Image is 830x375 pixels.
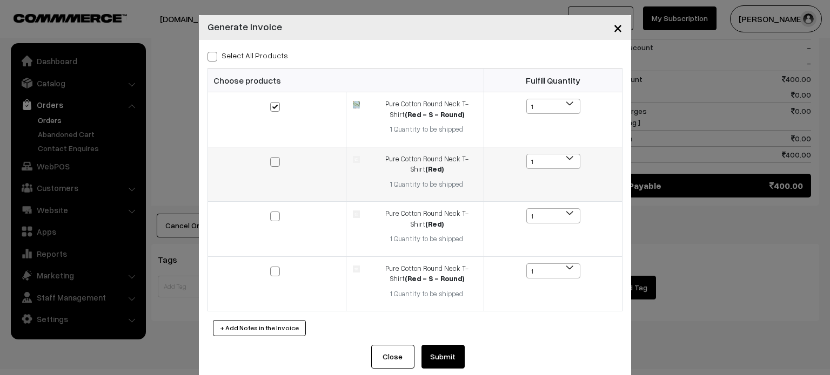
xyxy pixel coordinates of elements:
[376,124,477,135] div: 1 Quantity to be shipped
[376,99,477,120] div: Pure Cotton Round Neck T-Shirt
[405,274,464,283] strong: (Red - S - Round)
[376,154,477,175] div: Pure Cotton Round Neck T-Shirt
[376,289,477,299] div: 1 Quantity to be shipped
[376,234,477,244] div: 1 Quantity to be shipped
[371,345,414,369] button: Close
[526,99,580,114] span: 1
[353,156,360,163] img: product.jpg
[405,110,464,119] strong: (Red - S - Round)
[527,209,580,224] span: 1
[376,208,477,229] div: Pure Cotton Round Neck T-Shirt
[376,263,477,284] div: Pure Cotton Round Neck T-Shirt
[376,179,477,190] div: 1 Quantity to be shipped
[527,154,580,169] span: 1
[527,99,580,114] span: 1
[421,345,465,369] button: Submit
[425,165,444,173] strong: (Red)
[353,210,360,217] img: product.jpg
[526,263,580,278] span: 1
[613,17,622,37] span: ×
[213,320,306,336] button: + Add Notes in the Invoice
[484,69,622,92] th: Fulfill Quantity
[207,19,282,34] h4: Generate Invoice
[526,208,580,223] span: 1
[353,101,360,108] img: 621750155627-04_d8bebe41-03ac-4682-8418-9757623d5037.jpg
[527,264,580,279] span: 1
[526,154,580,169] span: 1
[207,50,288,61] label: Select all Products
[208,69,484,92] th: Choose products
[425,220,444,228] strong: (Red)
[605,11,631,44] button: Close
[353,265,360,272] img: product.jpg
